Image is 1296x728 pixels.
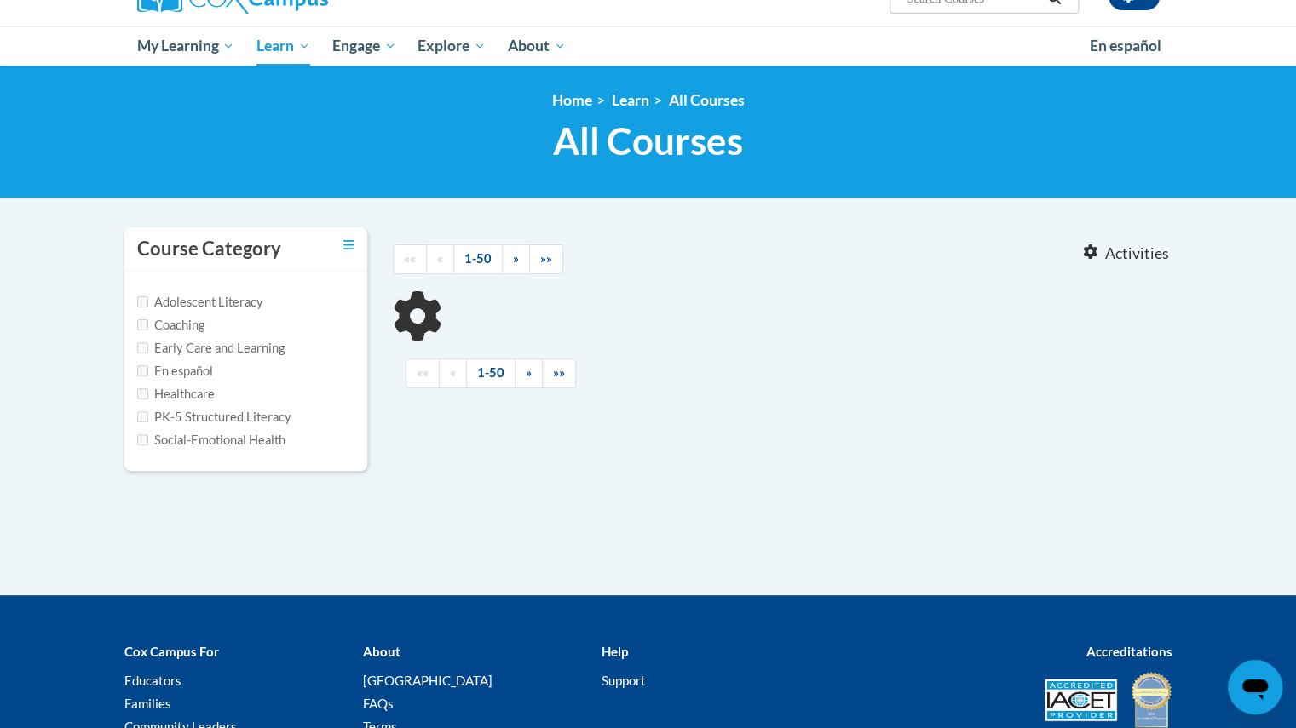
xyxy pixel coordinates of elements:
[417,365,429,380] span: ««
[1079,28,1172,64] a: En español
[362,696,393,711] a: FAQs
[1086,644,1172,659] b: Accreditations
[513,251,519,266] span: »
[137,296,148,307] input: Checkbox for Options
[137,431,285,450] label: Social-Emotional Health
[540,251,552,266] span: »»
[426,244,454,274] a: Previous
[137,434,148,445] input: Checkbox for Options
[126,26,246,66] a: My Learning
[612,91,649,109] a: Learn
[497,26,577,66] a: About
[542,358,576,388] a: End
[406,358,440,388] a: Begining
[526,365,532,380] span: »
[332,36,396,56] span: Engage
[137,293,263,312] label: Adolescent Literacy
[245,26,321,66] a: Learn
[137,362,213,381] label: En español
[124,673,181,688] a: Educators
[137,319,148,330] input: Checkbox for Options
[137,342,148,353] input: Checkbox for Options
[137,411,148,422] input: Checkbox for Options
[137,388,148,399] input: Checkbox for Options
[137,385,215,404] label: Healthcare
[137,316,204,335] label: Coaching
[437,251,443,266] span: «
[466,358,516,388] a: 1-50
[553,365,565,380] span: »»
[124,644,219,659] b: Cox Campus For
[362,644,400,659] b: About
[137,408,291,427] label: PK-5 Structured Literacy
[136,36,234,56] span: My Learning
[406,26,497,66] a: Explore
[112,26,1185,66] div: Main menu
[601,644,627,659] b: Help
[1045,679,1117,721] img: Accredited IACET® Provider
[450,365,456,380] span: «
[418,36,486,56] span: Explore
[439,358,467,388] a: Previous
[515,358,543,388] a: Next
[1228,660,1282,714] iframe: Button to launch messaging window
[529,244,563,274] a: End
[343,236,354,255] a: Toggle collapse
[124,696,171,711] a: Families
[256,36,310,56] span: Learn
[552,91,592,109] a: Home
[553,118,743,163] span: All Courses
[1105,244,1169,263] span: Activities
[669,91,745,109] a: All Courses
[137,236,281,262] h3: Course Category
[137,339,285,358] label: Early Care and Learning
[508,36,566,56] span: About
[362,673,492,688] a: [GEOGRAPHIC_DATA]
[453,244,503,274] a: 1-50
[404,251,416,266] span: ««
[137,365,148,376] input: Checkbox for Options
[601,673,645,688] a: Support
[321,26,407,66] a: Engage
[502,244,530,274] a: Next
[1090,37,1161,54] span: En español
[393,244,427,274] a: Begining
